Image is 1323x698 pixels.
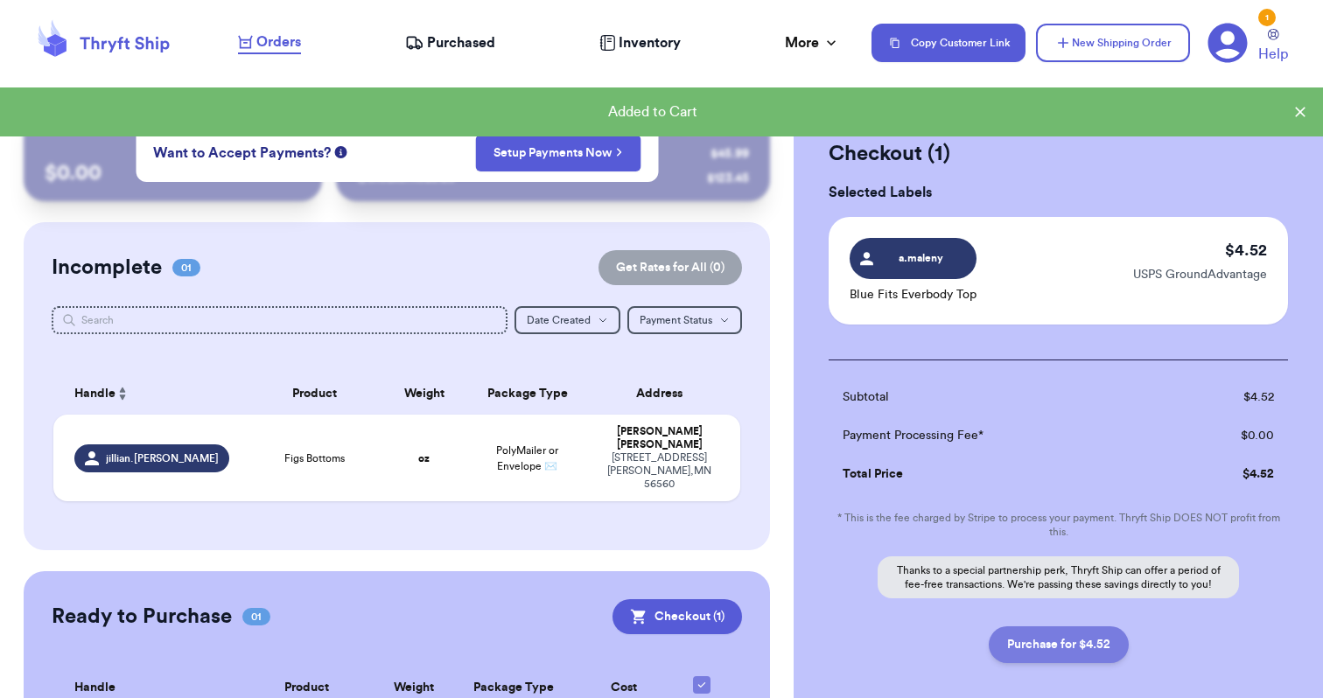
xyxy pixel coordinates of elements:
a: 1 [1207,23,1248,63]
button: Copy Customer Link [871,24,1025,62]
h2: Ready to Purchase [52,603,232,631]
span: Want to Accept Payments? [153,143,331,164]
strong: oz [418,453,430,464]
button: Checkout (1) [612,599,742,634]
span: 01 [172,259,200,276]
h3: Selected Labels [829,182,1288,203]
a: Orders [238,31,301,54]
span: Help [1258,44,1288,65]
a: Setup Payments Now [493,144,622,162]
button: Date Created [514,306,620,334]
p: $ 0.00 [45,159,301,187]
th: Weight [383,373,465,415]
input: Search [52,306,507,334]
a: Help [1258,29,1288,65]
div: $ 123.45 [707,170,749,187]
span: 01 [242,608,270,625]
div: [PERSON_NAME] [PERSON_NAME] [599,425,719,451]
button: Purchase for $4.52 [989,626,1129,663]
button: Payment Status [627,306,742,334]
button: Sort ascending [115,383,129,404]
span: a.maleny [881,250,961,266]
button: Setup Payments Now [475,135,640,171]
span: Handle [74,385,115,403]
p: USPS GroundAdvantage [1133,266,1267,283]
th: Product [246,373,383,415]
th: Package Type [465,373,589,415]
button: New Shipping Order [1036,24,1190,62]
p: Blue Fits Everbody Top [850,286,976,304]
div: Added to Cart [14,101,1291,122]
a: Purchased [405,32,495,53]
span: Orders [256,31,301,52]
span: Payment Status [640,315,712,325]
td: Subtotal [829,378,1165,416]
p: $ 4.52 [1225,238,1267,262]
div: $ 45.99 [710,145,749,163]
td: $ 0.00 [1165,416,1288,455]
td: Total Price [829,455,1165,493]
span: Purchased [427,32,495,53]
div: [STREET_ADDRESS] [PERSON_NAME] , MN 56560 [599,451,719,491]
span: Handle [74,679,115,697]
span: Inventory [619,32,681,53]
td: $ 4.52 [1165,455,1288,493]
button: Get Rates for All (0) [598,250,742,285]
td: $ 4.52 [1165,378,1288,416]
p: Thanks to a special partnership perk, Thryft Ship can offer a period of fee-free transactions. We... [878,556,1239,598]
td: Payment Processing Fee* [829,416,1165,455]
span: jillian.[PERSON_NAME] [106,451,219,465]
h2: Checkout ( 1 ) [829,140,1288,168]
div: 1 [1258,9,1276,26]
div: More [785,32,840,53]
span: Figs Bottoms [284,451,345,465]
span: PolyMailer or Envelope ✉️ [496,445,558,471]
span: Date Created [527,315,591,325]
th: Address [589,373,740,415]
h2: Incomplete [52,254,162,282]
a: Inventory [599,32,681,53]
p: * This is the fee charged by Stripe to process your payment. Thryft Ship DOES NOT profit from this. [829,511,1288,539]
